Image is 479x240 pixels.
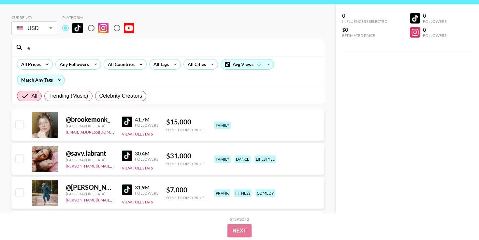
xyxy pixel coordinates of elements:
input: Search by User Name [23,42,320,53]
div: 0 [423,26,446,33]
div: All Cities [184,59,207,69]
button: View Full Stats [122,200,153,204]
button: Next [227,224,252,237]
div: lifestyle [254,155,276,163]
button: View Full Stats [122,166,153,170]
iframe: Drift Widget Chat Controller [446,207,471,232]
div: Followers [135,123,158,128]
img: TikTok [72,23,83,33]
div: Estimated Price [342,33,387,38]
div: Song Promo Price [166,127,205,132]
div: Followers [135,191,158,196]
div: @ brookemonk_ [66,115,114,123]
div: [GEOGRAPHIC_DATA] [66,123,114,128]
div: comedy [255,189,275,197]
div: [GEOGRAPHIC_DATA] [66,191,114,196]
div: 30.4M [135,150,158,157]
div: All Countries [104,59,136,69]
div: $ 7,000 [166,186,205,194]
span: Celebrity Creators [99,92,142,100]
div: Platform [62,15,139,20]
div: $0 [342,26,387,33]
div: @ savv.labrant [66,149,114,157]
div: 31.9M [135,184,158,191]
div: Avg Views [221,59,274,69]
div: fitness [234,189,252,197]
div: Any Followers [56,59,90,69]
img: TikTok [122,117,132,127]
div: Song Promo Price [166,161,205,166]
a: [PERSON_NAME][EMAIL_ADDRESS][DOMAIN_NAME] [66,162,162,168]
div: Match Any Tags [17,75,65,85]
div: $ 31,000 [166,152,205,160]
div: All Tags [150,59,170,69]
span: Trending (Music) [49,92,88,100]
div: prank [214,189,230,197]
div: All Prices [17,59,42,69]
div: Followers [423,33,446,38]
div: USD [13,23,56,34]
span: All [32,92,37,100]
div: dance [235,155,251,163]
img: TikTok [122,184,132,195]
div: 41.7M [135,116,158,123]
div: $ 15,000 [166,118,205,126]
div: family [214,121,231,129]
div: Followers [423,19,446,24]
div: family [214,155,231,163]
a: [EMAIL_ADDRESS][DOMAIN_NAME] [66,128,131,135]
img: TikTok [122,151,132,161]
div: 0 [423,12,446,19]
div: Currency [11,15,57,20]
div: Influencers Selected [342,19,387,24]
div: Step 1 of 2 [230,217,249,222]
div: [GEOGRAPHIC_DATA] [66,157,114,162]
a: [PERSON_NAME][EMAIL_ADDRESS][DOMAIN_NAME] [66,196,162,202]
div: Followers [135,157,158,162]
div: @ [PERSON_NAME].[PERSON_NAME] [66,183,114,191]
div: Song Promo Price [166,195,205,200]
img: Instagram [98,23,109,33]
img: YouTube [124,23,134,33]
button: View Full Stats [122,132,153,136]
div: 0 [342,12,387,19]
